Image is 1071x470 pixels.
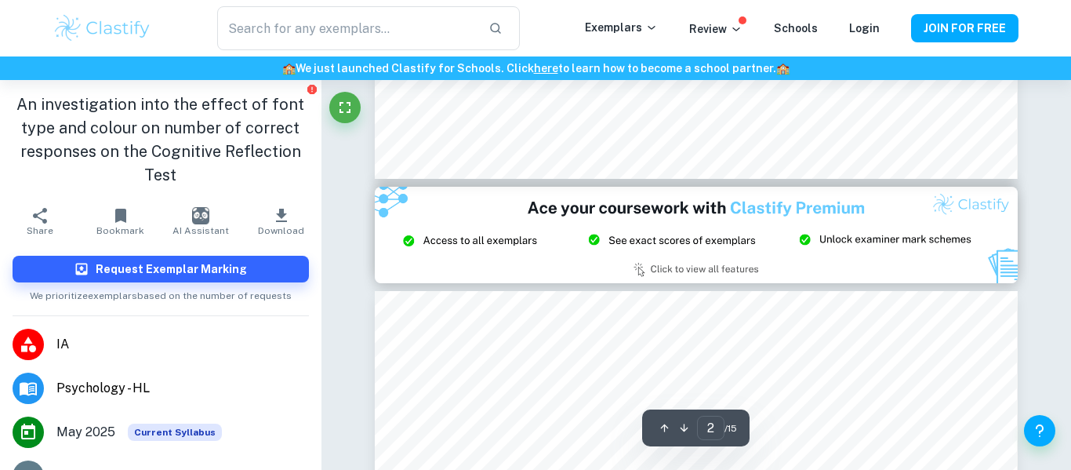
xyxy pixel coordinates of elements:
span: We prioritize exemplars based on the number of requests [30,282,292,303]
p: Exemplars [585,19,658,36]
button: Fullscreen [329,92,361,123]
div: This exemplar is based on the current syllabus. Feel free to refer to it for inspiration/ideas wh... [128,424,222,441]
p: Review [689,20,742,38]
h6: We just launched Clastify for Schools. Click to learn how to become a school partner. [3,60,1068,77]
button: Request Exemplar Marking [13,256,309,282]
img: Clastify logo [53,13,152,44]
span: Download [258,225,304,236]
img: Ad [375,187,1018,283]
button: JOIN FOR FREE [911,14,1018,42]
button: Download [241,199,321,243]
span: Psychology - HL [56,379,309,398]
input: Search for any exemplars... [217,6,476,50]
span: 🏫 [282,62,296,75]
button: Report issue [307,83,318,95]
a: Login [849,22,880,35]
span: Share [27,225,53,236]
button: Bookmark [80,199,160,243]
h6: Request Exemplar Marking [96,261,247,278]
img: AI Assistant [192,207,209,224]
span: Bookmark [96,225,144,236]
span: Current Syllabus [128,424,222,441]
span: / 15 [724,421,737,435]
button: Help and Feedback [1024,415,1055,446]
a: here [534,62,558,75]
span: 🏫 [776,62,790,75]
span: IA [56,335,309,354]
a: Schools [774,22,818,35]
span: May 2025 [56,423,115,442]
button: AI Assistant [161,199,241,243]
span: AI Assistant [172,225,229,236]
h1: An investigation into the effect of font type and colour on number of correct responses on the Co... [13,93,309,187]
